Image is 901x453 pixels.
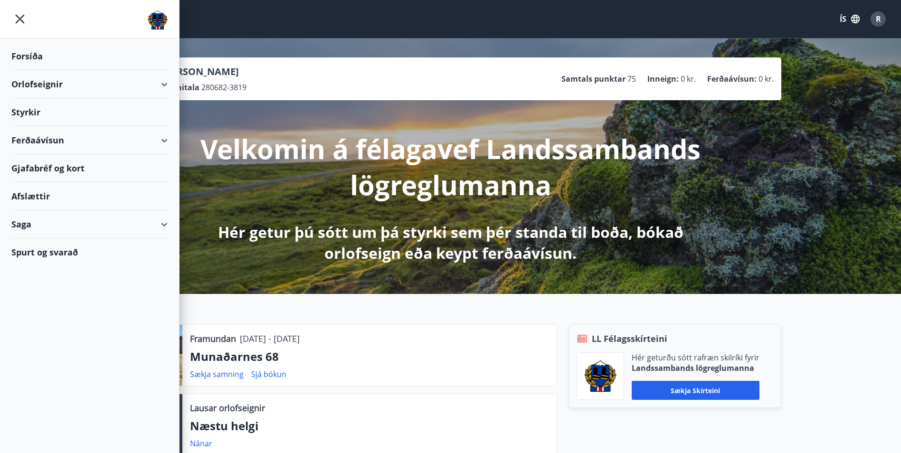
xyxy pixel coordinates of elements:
span: R [876,14,881,24]
p: [DATE] - [DATE] [240,332,300,345]
span: 75 [627,74,636,84]
button: menu [11,10,28,28]
p: Næstu helgi [190,418,549,434]
div: Styrkir [11,98,168,126]
p: Velkomin á félagavef Landssambands lögreglumanna [200,131,702,203]
p: Ferðaávísun : [707,74,757,84]
div: Gjafabréf og kort [11,154,168,182]
p: Samtals punktar [561,74,626,84]
div: Orlofseignir [11,70,168,98]
button: ÍS [835,10,865,28]
p: Hér getur þú sótt um þá styrki sem þér standa til boða, bókað orlofseign eða keypt ferðaávísun. [200,222,702,264]
div: Forsíða [11,42,168,70]
p: Landssambands lögreglumanna [632,363,759,373]
img: 1cqKbADZNYZ4wXUG0EC2JmCwhQh0Y6EN22Kw4FTY.png [584,360,616,392]
div: Afslættir [11,182,168,210]
span: LL Félagsskírteini [592,332,667,345]
span: 0 kr. [759,74,774,84]
p: Framundan [190,332,236,345]
img: union_logo [148,10,168,29]
div: Spurt og svarað [11,238,168,266]
div: Ferðaávísun [11,126,168,154]
a: Sækja samning [190,369,244,379]
a: Sjá bókun [251,369,286,379]
p: [PERSON_NAME] [162,65,247,78]
p: Inneign : [647,74,679,84]
button: R [867,8,890,30]
p: Hér geturðu sótt rafræn skilríki fyrir [632,352,759,363]
p: Munaðarnes 68 [190,349,549,365]
span: 280682-3819 [201,82,247,93]
div: Saga [11,210,168,238]
span: 0 kr. [681,74,696,84]
p: Kennitala [162,82,199,93]
a: Nánar [190,438,212,449]
button: Sækja skírteini [632,381,759,400]
p: Lausar orlofseignir [190,402,265,414]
